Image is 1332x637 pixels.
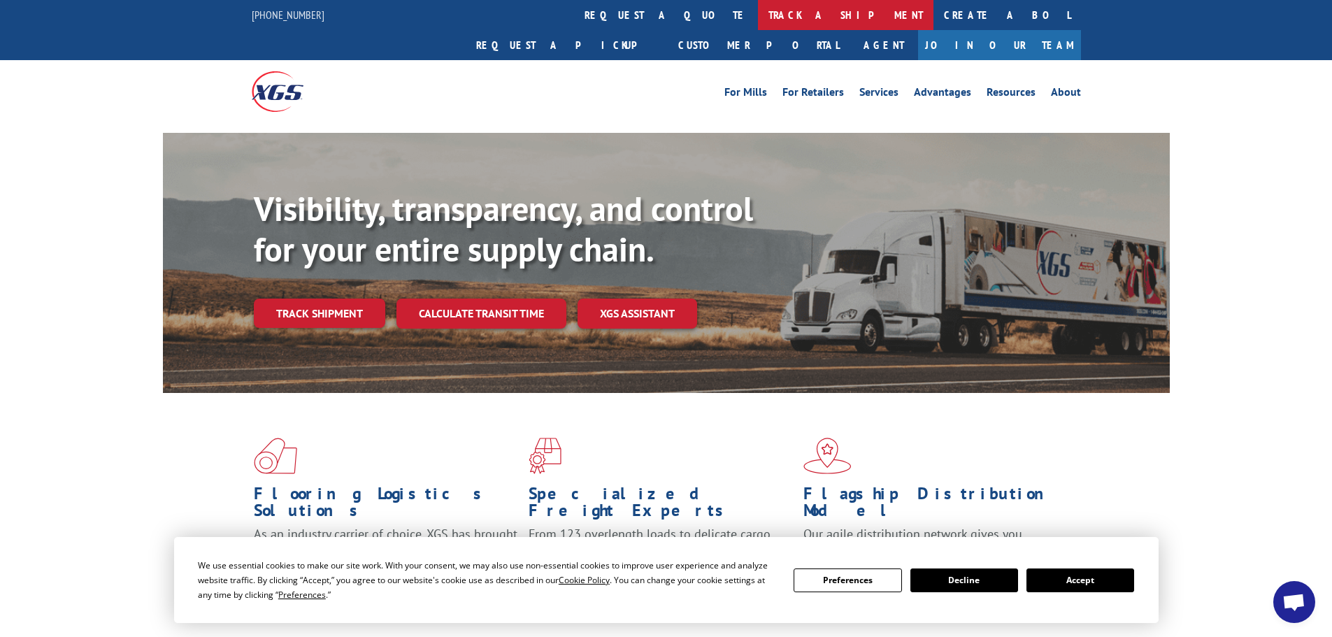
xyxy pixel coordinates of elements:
[254,485,518,526] h1: Flooring Logistics Solutions
[794,568,901,592] button: Preferences
[466,30,668,60] a: Request a pickup
[803,438,852,474] img: xgs-icon-flagship-distribution-model-red
[254,187,753,271] b: Visibility, transparency, and control for your entire supply chain.
[252,8,324,22] a: [PHONE_NUMBER]
[987,87,1036,102] a: Resources
[396,299,566,329] a: Calculate transit time
[918,30,1081,60] a: Join Our Team
[529,485,793,526] h1: Specialized Freight Experts
[1273,581,1315,623] div: Open chat
[559,574,610,586] span: Cookie Policy
[529,526,793,588] p: From 123 overlength loads to delicate cargo, our experienced staff knows the best way to move you...
[174,537,1159,623] div: Cookie Consent Prompt
[1051,87,1081,102] a: About
[668,30,850,60] a: Customer Portal
[254,299,385,328] a: Track shipment
[859,87,898,102] a: Services
[782,87,844,102] a: For Retailers
[850,30,918,60] a: Agent
[198,558,777,602] div: We use essential cookies to make our site work. With your consent, we may also use non-essential ...
[529,438,561,474] img: xgs-icon-focused-on-flooring-red
[803,526,1061,559] span: Our agile distribution network gives you nationwide inventory management on demand.
[803,485,1068,526] h1: Flagship Distribution Model
[724,87,767,102] a: For Mills
[910,568,1018,592] button: Decline
[254,526,517,575] span: As an industry carrier of choice, XGS has brought innovation and dedication to flooring logistics...
[254,438,297,474] img: xgs-icon-total-supply-chain-intelligence-red
[914,87,971,102] a: Advantages
[578,299,697,329] a: XGS ASSISTANT
[1026,568,1134,592] button: Accept
[278,589,326,601] span: Preferences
